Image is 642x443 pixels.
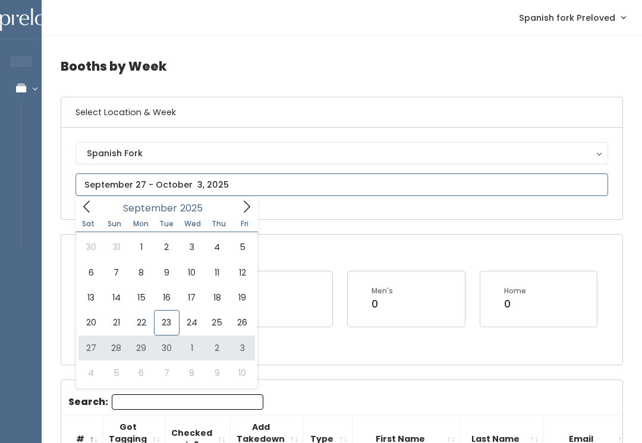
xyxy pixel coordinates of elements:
span: September 11, 2025 [204,260,229,285]
span: October 4, 2025 [78,360,103,385]
div: Men's [372,286,393,296]
button: Spanish Fork [75,142,608,164]
span: September 12, 2025 [229,260,254,285]
h4: Booths by Week [61,50,623,83]
span: October 10, 2025 [229,360,254,385]
span: September 18, 2025 [204,285,229,310]
div: Home [504,286,526,296]
span: October 6, 2025 [129,360,154,385]
input: September 27 - October 3, 2025 [75,173,608,196]
span: September 25, 2025 [204,310,229,335]
span: Sat [75,220,102,227]
span: September 13, 2025 [78,285,103,310]
span: Wed [180,220,206,227]
span: September 30, 2025 [154,336,179,360]
span: September 16, 2025 [154,285,179,310]
span: September 6, 2025 [78,260,103,285]
span: September 27, 2025 [78,336,103,360]
span: September 28, 2025 [103,336,128,360]
span: September 3, 2025 [180,235,204,260]
a: Spanish fork Preloved [507,5,637,30]
span: September 23, 2025 [154,310,179,335]
span: August 30, 2025 [78,235,103,260]
span: October 8, 2025 [180,360,204,385]
div: 0 [504,296,526,312]
div: 0 [372,296,393,312]
span: Spanish fork Preloved [519,11,615,24]
span: September 19, 2025 [229,285,254,310]
span: September 2, 2025 [154,235,179,260]
span: October 7, 2025 [154,360,179,385]
span: September 20, 2025 [78,310,103,335]
span: August 31, 2025 [103,235,128,260]
span: September 14, 2025 [103,285,128,310]
span: September 8, 2025 [129,260,154,285]
div: Spanish Fork [87,147,597,160]
span: Sun [102,220,128,227]
span: September 22, 2025 [129,310,154,335]
span: September 7, 2025 [103,260,128,285]
span: September 26, 2025 [229,310,254,335]
span: October 9, 2025 [204,360,229,385]
span: October 3, 2025 [229,336,254,360]
span: September 9, 2025 [154,260,179,285]
input: Search: [112,394,263,410]
span: September 24, 2025 [180,310,204,335]
span: October 1, 2025 [180,336,204,360]
span: September 1, 2025 [129,235,154,260]
span: September 5, 2025 [229,235,254,260]
span: September 29, 2025 [129,336,154,360]
span: Tue [153,220,180,227]
span: September 4, 2025 [204,235,229,260]
h6: Select Location & Week [61,97,622,128]
span: Mon [128,220,154,227]
span: September 10, 2025 [180,260,204,285]
span: September 21, 2025 [103,310,128,335]
span: October 5, 2025 [103,360,128,385]
span: September [123,204,177,213]
label: Search: [68,394,263,410]
span: September 15, 2025 [129,285,154,310]
span: October 2, 2025 [204,336,229,360]
span: September 17, 2025 [180,285,204,310]
input: Year [177,201,213,216]
span: Fri [232,220,258,227]
span: Thu [206,220,232,227]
